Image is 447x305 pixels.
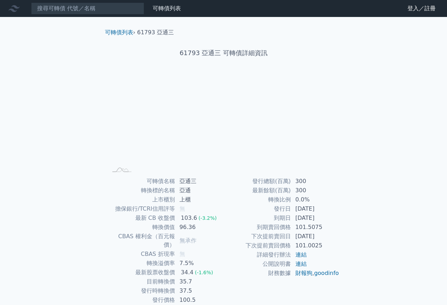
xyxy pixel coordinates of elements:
td: 轉換標的名稱 [108,186,175,195]
span: 無 [180,251,185,257]
td: 轉換價值 [108,223,175,232]
a: 登入／註冊 [402,3,441,14]
a: 可轉債列表 [153,5,181,12]
td: 目前轉換價 [108,277,175,286]
td: 7.5% [175,259,224,268]
li: 61793 亞通三 [137,28,174,37]
td: 下次提前賣回日 [224,232,291,241]
h1: 61793 亞通三 可轉債詳細資訊 [99,48,348,58]
td: 詳細發行辦法 [224,250,291,259]
span: (-3.2%) [199,215,217,221]
span: 無 [180,205,185,212]
td: 發行時轉換價 [108,286,175,295]
li: › [105,28,135,37]
td: 可轉債名稱 [108,177,175,186]
td: 37.5 [175,286,224,295]
td: 101.5075 [291,223,340,232]
td: 101.0025 [291,241,340,250]
td: 300 [291,177,340,186]
td: CBAS 權利金（百元報價） [108,232,175,250]
td: [DATE] [291,213,340,223]
td: 發行日 [224,204,291,213]
td: [DATE] [291,204,340,213]
td: CBAS 折現率 [108,250,175,259]
td: 亞通 [175,186,224,195]
a: goodinfo [314,270,339,276]
a: 可轉債列表 [105,29,133,36]
td: 最新餘額(百萬) [224,186,291,195]
td: 財務數據 [224,269,291,278]
td: 公開說明書 [224,259,291,269]
td: 最新股票收盤價 [108,268,175,277]
td: 0.0% [291,195,340,204]
td: [DATE] [291,232,340,241]
td: 300 [291,186,340,195]
td: 轉換比例 [224,195,291,204]
div: 103.6 [180,214,199,222]
td: , [291,269,340,278]
a: 財報狗 [295,270,312,276]
td: 到期日 [224,213,291,223]
td: 上市櫃別 [108,195,175,204]
td: 亞通三 [175,177,224,186]
td: 下次提前賣回價格 [224,241,291,250]
td: 發行價格 [108,295,175,305]
td: 轉換溢價率 [108,259,175,268]
td: 到期賣回價格 [224,223,291,232]
td: 發行總額(百萬) [224,177,291,186]
iframe: Chat Widget [412,271,447,305]
td: 35.7 [175,277,224,286]
a: 連結 [295,260,307,267]
td: 擔保銀行/TCRI信用評等 [108,204,175,213]
input: 搜尋可轉債 代號／名稱 [31,2,144,14]
td: 上櫃 [175,195,224,204]
a: 連結 [295,251,307,258]
td: 最新 CB 收盤價 [108,213,175,223]
div: 34.4 [180,268,195,277]
span: 無承作 [180,237,196,244]
td: 96.36 [175,223,224,232]
span: (-1.6%) [195,270,213,275]
td: 100.5 [175,295,224,305]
